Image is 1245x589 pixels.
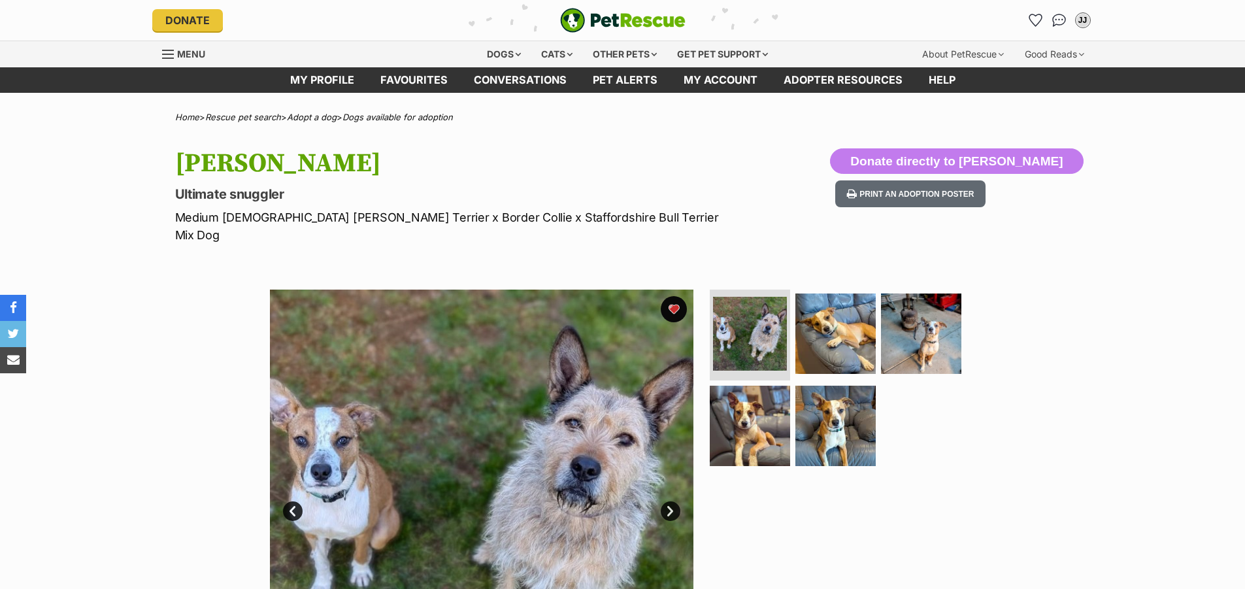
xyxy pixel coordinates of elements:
[560,8,686,33] img: logo-e224e6f780fb5917bec1dbf3a21bbac754714ae5b6737aabdf751b685950b380.svg
[1072,10,1093,31] button: My account
[661,296,687,322] button: favourite
[795,386,876,466] img: Photo of Norman Nerf
[1025,10,1046,31] a: Favourites
[830,148,1083,175] button: Donate directly to [PERSON_NAME]
[916,67,969,93] a: Help
[532,41,582,67] div: Cats
[1016,41,1093,67] div: Good Reads
[152,9,223,31] a: Donate
[1052,14,1066,27] img: chat-41dd97257d64d25036548639549fe6c8038ab92f7586957e7f3b1b290dea8141.svg
[461,67,580,93] a: conversations
[283,501,303,521] a: Prev
[771,67,916,93] a: Adopter resources
[367,67,461,93] a: Favourites
[177,48,205,59] span: Menu
[175,112,199,122] a: Home
[205,112,281,122] a: Rescue pet search
[478,41,530,67] div: Dogs
[287,112,337,122] a: Adopt a dog
[277,67,367,93] a: My profile
[560,8,686,33] a: PetRescue
[661,501,680,521] a: Next
[1049,10,1070,31] a: Conversations
[142,112,1103,122] div: > > >
[175,209,728,244] p: Medium [DEMOGRAPHIC_DATA] [PERSON_NAME] Terrier x Border Collie x Staffordshire Bull Terrier Mix Dog
[710,386,790,466] img: Photo of Norman Nerf
[175,185,728,203] p: Ultimate snuggler
[580,67,671,93] a: Pet alerts
[913,41,1013,67] div: About PetRescue
[795,294,876,374] img: Photo of Norman Nerf
[1076,14,1089,27] div: JJ
[881,294,961,374] img: Photo of Norman Nerf
[713,297,787,371] img: Photo of Norman Nerf
[162,41,214,65] a: Menu
[175,148,728,178] h1: [PERSON_NAME]
[1025,10,1093,31] ul: Account quick links
[671,67,771,93] a: My account
[668,41,777,67] div: Get pet support
[584,41,666,67] div: Other pets
[342,112,453,122] a: Dogs available for adoption
[835,180,986,207] button: Print an adoption poster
